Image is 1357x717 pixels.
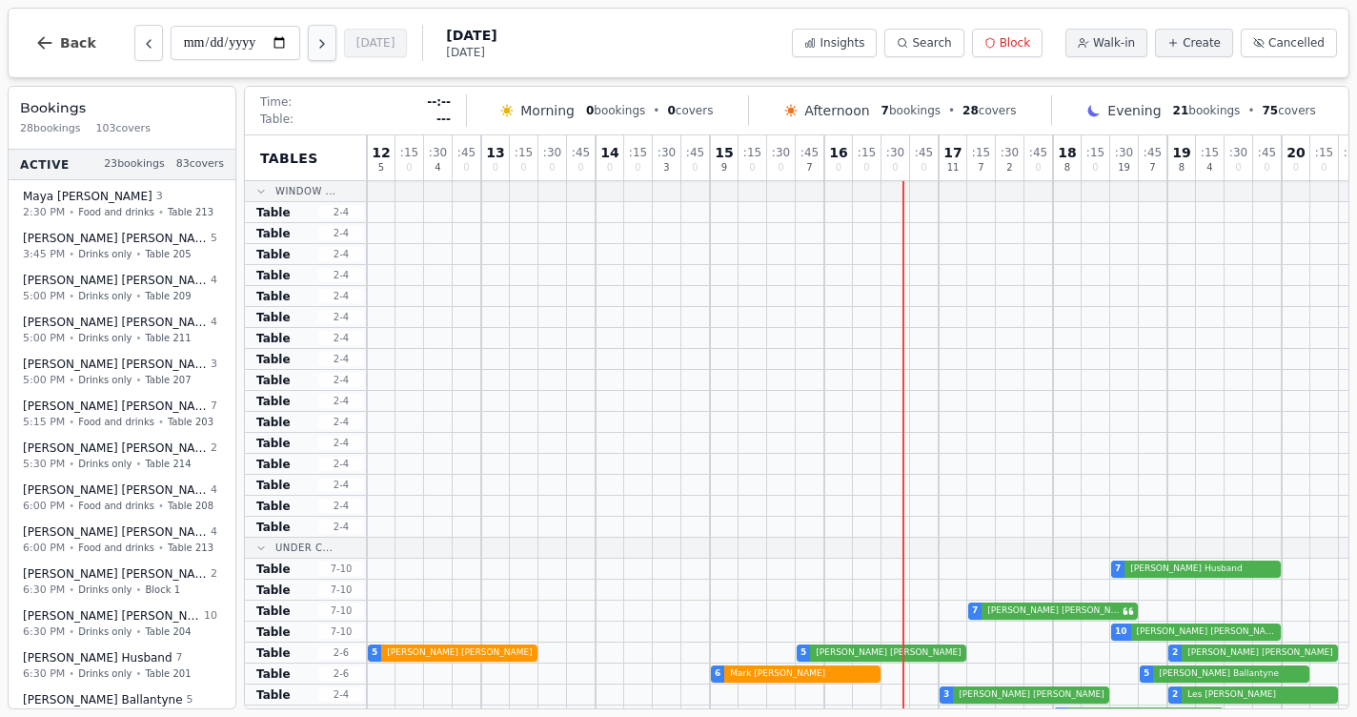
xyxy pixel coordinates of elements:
span: [PERSON_NAME] [PERSON_NAME] [23,357,207,372]
span: 4 [211,273,217,289]
span: 0 [607,163,613,173]
span: Morning [520,101,575,120]
span: 0 [778,163,783,173]
span: • [69,499,74,513]
span: • [69,666,74,681]
span: 10 [204,608,217,625]
span: 28 [962,104,979,117]
span: [PERSON_NAME] [PERSON_NAME] [1184,646,1334,660]
span: Table [256,583,291,598]
span: Food and drinks [78,205,154,219]
span: [PERSON_NAME] [PERSON_NAME] [1133,625,1277,639]
span: Drinks only [78,289,132,303]
span: 6:00 PM [23,498,65,514]
span: • [69,583,74,597]
span: • [136,666,142,681]
span: 17 [943,146,962,159]
span: : 45 [686,147,704,158]
span: 7 [1115,563,1121,576]
span: : 15 [1086,147,1104,158]
span: Search [912,35,951,51]
span: Table 203 [168,415,213,429]
span: 8 [1064,163,1070,173]
span: 12 [372,146,390,159]
span: Table [256,289,291,304]
span: : 45 [457,147,476,158]
span: Under C... [275,541,333,555]
span: : 30 [429,147,447,158]
span: [DATE] [446,45,496,60]
span: Table [256,562,291,577]
span: Les [PERSON_NAME] [1184,688,1334,702]
span: [PERSON_NAME] Husband [1126,563,1277,576]
span: [PERSON_NAME] [PERSON_NAME] [23,399,207,414]
span: 5 [187,692,193,708]
span: 83 covers [176,156,224,173]
span: 28 bookings [20,121,81,137]
span: 0 [586,104,594,117]
span: Drinks only [78,331,132,345]
span: 0 [1293,163,1299,173]
button: Maya [PERSON_NAME]32:30 PM•Food and drinks•Table 213 [12,182,232,227]
span: : 45 [572,147,590,158]
button: [PERSON_NAME] [PERSON_NAME]26:30 PM•Drinks only•Block 1 [12,560,232,604]
span: : 15 [629,147,647,158]
span: • [158,541,164,555]
span: • [136,247,142,261]
span: [PERSON_NAME] Ballantyne [1155,667,1306,681]
span: : 45 [1144,147,1162,158]
h3: Bookings [20,98,224,117]
span: : 30 [658,147,676,158]
span: 7 - 10 [318,625,364,639]
button: [PERSON_NAME] [PERSON_NAME]35:00 PM•Drinks only•Table 207 [12,350,232,395]
span: 3:45 PM [23,246,65,262]
span: Tables [260,149,318,168]
span: 2 [211,440,217,457]
span: 0 [749,163,755,173]
span: 4 [1206,163,1212,173]
span: 14 [600,146,618,159]
span: 15 [715,146,733,159]
span: 19 [1118,163,1130,173]
span: Food and drinks [78,499,154,513]
span: 2 - 4 [318,205,364,219]
span: : 30 [772,147,790,158]
span: : 45 [915,147,933,158]
span: 7 [176,650,183,666]
span: Table 213 [168,541,213,555]
span: 5 [372,646,377,660]
button: Walk-in [1065,29,1147,57]
span: Block 1 [145,583,180,597]
span: Drinks only [78,625,132,639]
button: [PERSON_NAME] [PERSON_NAME]106:30 PM•Drinks only•Table 204 [12,602,232,646]
span: Table 207 [145,373,191,387]
span: 0 [667,104,675,117]
span: Table [256,604,291,619]
span: Drinks only [78,457,132,471]
span: 2:30 PM [23,204,65,220]
span: 2 - 4 [318,415,364,429]
span: • [948,103,955,118]
span: [PERSON_NAME] [PERSON_NAME] [812,646,962,660]
span: Table [256,352,291,367]
span: [PERSON_NAME] [PERSON_NAME] [383,646,534,660]
span: 2 - 4 [318,478,364,492]
span: Drinks only [78,247,132,261]
span: 5:30 PM [23,456,65,472]
button: [PERSON_NAME] Husband76:30 PM•Drinks only•Table 201 [12,644,232,688]
span: 0 [520,163,526,173]
span: 5 [1144,667,1149,681]
span: • [69,373,74,387]
span: --:-- [427,94,451,110]
button: Search [884,29,963,57]
span: 2 - 4 [318,331,364,345]
span: Walk-in [1093,35,1135,51]
span: Drinks only [78,373,132,387]
span: Drinks only [78,583,132,597]
span: Table 211 [145,331,191,345]
span: Table [256,645,291,661]
button: Previous day [134,25,163,61]
span: [PERSON_NAME] [PERSON_NAME] [983,604,1121,618]
span: : 15 [972,147,990,158]
span: 20 [1286,146,1305,159]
